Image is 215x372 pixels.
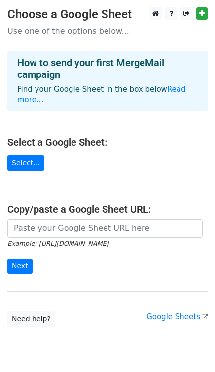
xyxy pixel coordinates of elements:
a: Select... [7,155,44,171]
a: Read more... [17,85,186,104]
input: Next [7,259,33,274]
h4: How to send your first MergeMail campaign [17,57,198,80]
a: Google Sheets [146,312,208,321]
h4: Copy/paste a Google Sheet URL: [7,203,208,215]
input: Paste your Google Sheet URL here [7,219,203,238]
h4: Select a Google Sheet: [7,136,208,148]
small: Example: [URL][DOMAIN_NAME] [7,240,108,247]
p: Use one of the options below... [7,26,208,36]
p: Find your Google Sheet in the box below [17,84,198,105]
a: Need help? [7,311,55,327]
h3: Choose a Google Sheet [7,7,208,22]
